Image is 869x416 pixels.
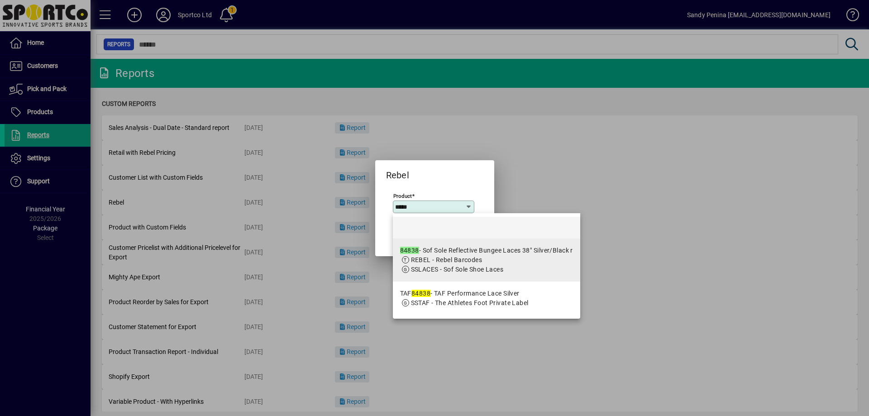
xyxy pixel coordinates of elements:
[400,246,573,255] div: - Sof Sole Reflective Bungee Laces 38" Silver/Black r
[400,289,529,298] div: TAF - TAF Performance Lace Silver
[393,239,580,282] mat-option: 84838 - Sof Sole Reflective Bungee Laces 38" Silver/Black r
[411,290,430,297] em: 84838
[375,160,420,182] h2: Rebel
[393,192,412,199] mat-label: Product
[393,282,580,315] mat-option: TAF84838 - TAF Performance Lace Silver
[400,247,419,254] em: 84838
[411,299,529,306] span: SSTAF - The Athletes Foot Private Label
[411,256,482,263] span: REBEL - Rebel Barcodes
[411,266,504,273] span: SSLACES - Sof Sole Shoe Laces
